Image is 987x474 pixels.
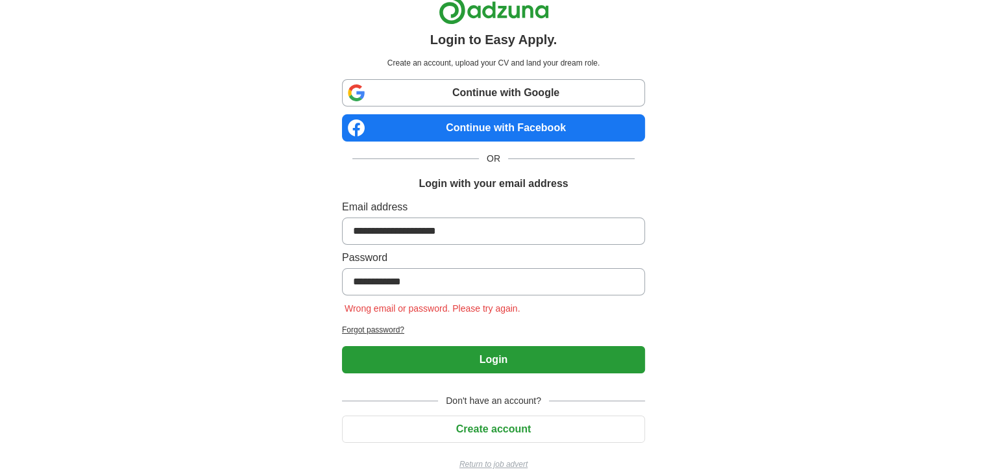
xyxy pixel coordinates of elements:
button: Create account [342,416,645,443]
a: Continue with Facebook [342,114,645,142]
a: Forgot password? [342,324,645,336]
span: Wrong email or password. Please try again. [342,303,523,314]
p: Create an account, upload your CV and land your dream role. [345,57,642,69]
span: OR [479,152,508,166]
h1: Login with your email address [419,176,568,192]
h1: Login to Easy Apply. [430,30,557,49]
span: Don't have an account? [438,394,549,408]
a: Create account [342,423,645,434]
a: Continue with Google [342,79,645,106]
label: Email address [342,199,645,215]
button: Login [342,346,645,373]
label: Password [342,250,645,266]
a: Return to job advert [342,458,645,470]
